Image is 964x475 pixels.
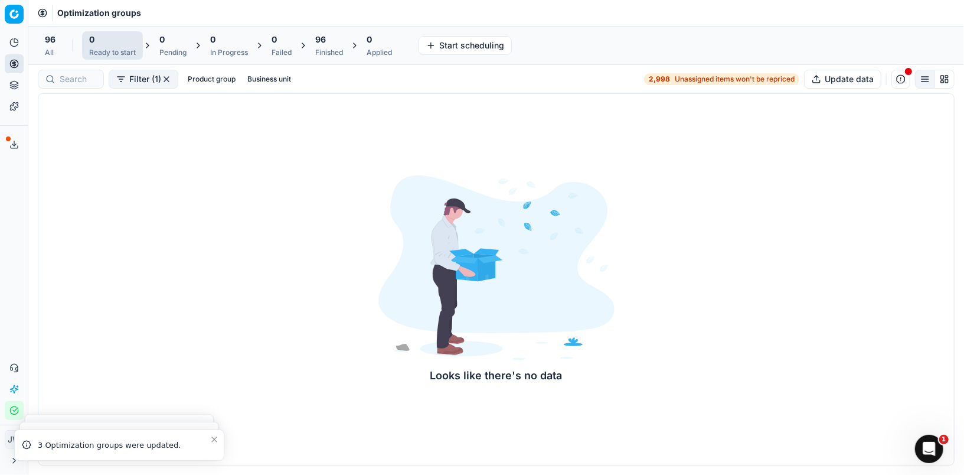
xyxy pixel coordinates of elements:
[367,34,372,45] span: 0
[804,70,881,89] button: Update data
[89,48,136,57] div: Ready to start
[315,34,326,45] span: 96
[60,73,96,85] input: Search
[675,74,795,84] span: Unassigned items won't be repriced
[649,74,670,84] strong: 2,998
[367,48,392,57] div: Applied
[45,48,55,57] div: All
[183,72,240,86] button: Product group
[45,34,55,45] span: 96
[5,430,24,449] button: JW
[159,34,165,45] span: 0
[915,435,943,463] iframe: Intercom live chat
[210,48,248,57] div: In Progress
[378,367,615,384] div: Looks like there's no data
[207,432,221,447] button: Close toast
[644,73,799,85] a: 2,998Unassigned items won't be repriced
[272,48,292,57] div: Failed
[89,34,94,45] span: 0
[419,36,512,55] button: Start scheduling
[272,34,277,45] span: 0
[315,48,343,57] div: Finished
[109,70,178,89] button: Filter (1)
[5,431,23,448] span: JW
[210,34,215,45] span: 0
[939,435,949,444] span: 1
[38,440,210,451] div: 3 Optimization groups were updated.
[159,48,187,57] div: Pending
[243,72,296,86] button: Business unit
[57,7,141,19] nav: breadcrumb
[57,7,141,19] span: Optimization groups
